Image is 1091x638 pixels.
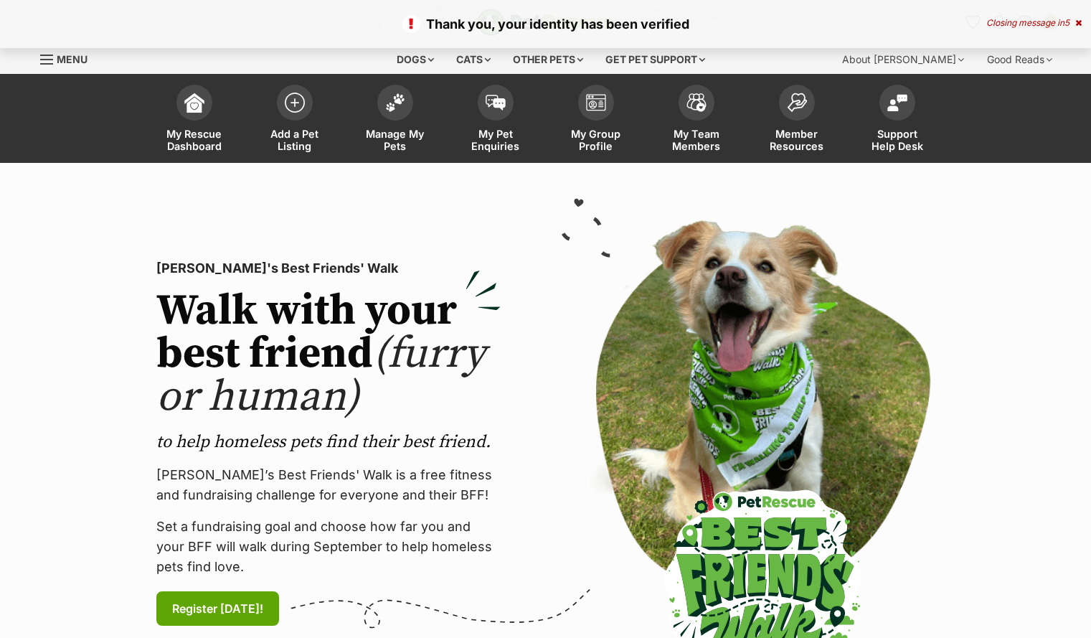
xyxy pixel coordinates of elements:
span: My Rescue Dashboard [162,128,227,152]
div: About [PERSON_NAME] [832,45,974,74]
img: manage-my-pets-icon-02211641906a0b7f246fdf0571729dbe1e7629f14944591b6c1af311fb30b64b.svg [385,93,405,112]
span: My Pet Enquiries [463,128,528,152]
a: Register [DATE]! [156,591,279,626]
div: Other pets [503,45,593,74]
a: Menu [40,45,98,71]
span: Support Help Desk [865,128,930,152]
p: [PERSON_NAME]'s Best Friends' Walk [156,258,501,278]
img: add-pet-listing-icon-0afa8454b4691262ce3f59096e99ab1cd57d4a30225e0717b998d2c9b9846f56.svg [285,93,305,113]
p: to help homeless pets find their best friend. [156,431,501,454]
a: Manage My Pets [345,78,445,163]
img: team-members-icon-5396bd8760b3fe7c0b43da4ab00e1e3bb1a5d9ba89233759b79545d2d3fc5d0d.svg [686,93,707,112]
img: member-resources-icon-8e73f808a243e03378d46382f2149f9095a855e16c252ad45f914b54edf8863c.svg [787,93,807,112]
span: My Group Profile [564,128,628,152]
p: [PERSON_NAME]’s Best Friends' Walk is a free fitness and fundraising challenge for everyone and t... [156,465,501,505]
a: My Group Profile [546,78,646,163]
img: pet-enquiries-icon-7e3ad2cf08bfb03b45e93fb7055b45f3efa6380592205ae92323e6603595dc1f.svg [486,95,506,111]
div: Good Reads [977,45,1062,74]
img: help-desk-icon-fdf02630f3aa405de69fd3d07c3f3aa587a6932b1a1747fa1d2bba05be0121f9.svg [887,94,907,111]
a: Member Resources [747,78,847,163]
div: Get pet support [595,45,715,74]
a: Support Help Desk [847,78,948,163]
span: Member Resources [765,128,829,152]
span: Manage My Pets [363,128,428,152]
a: Add a Pet Listing [245,78,345,163]
span: My Team Members [664,128,729,152]
span: (furry or human) [156,327,486,424]
div: Cats [446,45,501,74]
div: Dogs [387,45,444,74]
img: group-profile-icon-3fa3cf56718a62981997c0bc7e787c4b2cf8bcc04b72c1350f741eb67cf2f40e.svg [586,94,606,111]
img: dashboard-icon-eb2f2d2d3e046f16d808141f083e7271f6b2e854fb5c12c21221c1fb7104beca.svg [184,93,204,113]
a: My Team Members [646,78,747,163]
span: Register [DATE]! [172,600,263,617]
a: My Rescue Dashboard [144,78,245,163]
a: My Pet Enquiries [445,78,546,163]
span: Add a Pet Listing [263,128,327,152]
h2: Walk with your best friend [156,290,501,419]
span: Menu [57,53,88,65]
p: Set a fundraising goal and choose how far you and your BFF will walk during September to help hom... [156,517,501,577]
